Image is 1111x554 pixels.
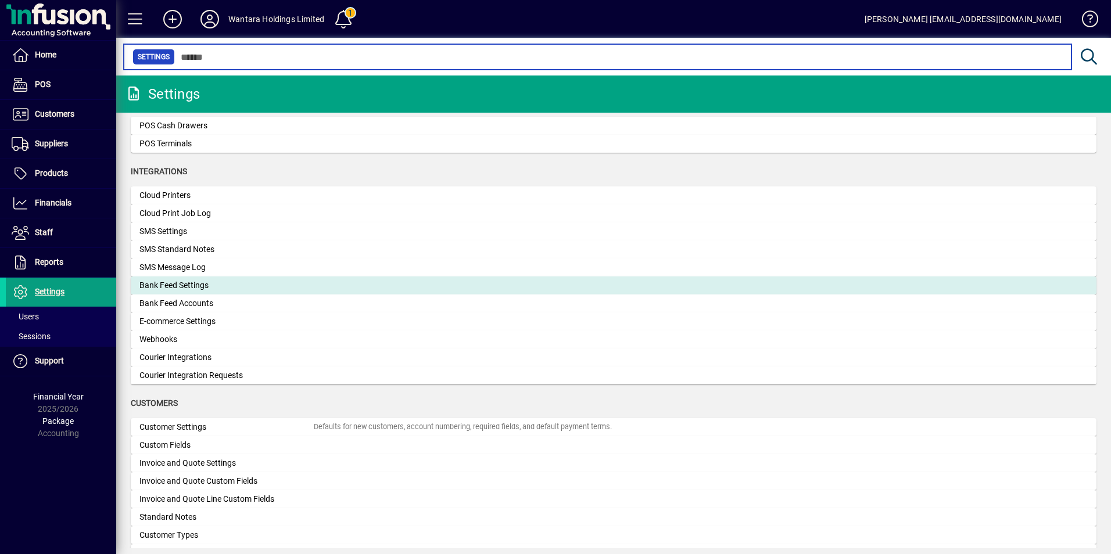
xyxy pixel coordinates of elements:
a: Invoice and Quote Custom Fields [131,472,1096,490]
a: Bank Feed Settings [131,276,1096,294]
div: Wantara Holdings Limited [228,10,324,28]
div: Courier Integrations [139,351,314,364]
div: Defaults for new customers, account numbering, required fields, and default payment terms. [314,422,612,433]
a: Custom Fields [131,436,1096,454]
div: Courier Integration Requests [139,369,314,382]
div: Invoice and Quote Settings [139,457,314,469]
a: Suppliers [6,129,116,159]
a: POS Cash Drawers [131,117,1096,135]
a: SMS Settings [131,222,1096,240]
span: Home [35,50,56,59]
span: Staff [35,228,53,237]
a: Financials [6,189,116,218]
a: POS Terminals [131,135,1096,153]
span: Financial Year [33,392,84,401]
button: Add [154,9,191,30]
a: Cloud Print Job Log [131,204,1096,222]
a: SMS Standard Notes [131,240,1096,258]
a: Invoice and Quote Settings [131,454,1096,472]
a: Webhooks [131,330,1096,348]
div: Customer Settings [139,421,314,433]
a: Reports [6,248,116,277]
a: Staff [6,218,116,247]
div: POS Terminals [139,138,314,150]
span: Suppliers [35,139,68,148]
span: Settings [35,287,64,296]
a: Support [6,347,116,376]
a: Home [6,41,116,70]
a: SMS Message Log [131,258,1096,276]
span: Integrations [131,167,187,176]
span: Reports [35,257,63,267]
a: POS [6,70,116,99]
a: Bank Feed Accounts [131,294,1096,312]
div: SMS Message Log [139,261,314,274]
div: Bank Feed Accounts [139,297,314,310]
button: Profile [191,9,228,30]
span: Support [35,356,64,365]
div: Bank Feed Settings [139,279,314,292]
span: Package [42,416,74,426]
span: Settings [138,51,170,63]
div: SMS Standard Notes [139,243,314,256]
div: Invoice and Quote Line Custom Fields [139,493,314,505]
span: Financials [35,198,71,207]
a: Products [6,159,116,188]
div: E-commerce Settings [139,315,314,328]
div: Cloud Print Job Log [139,207,314,220]
span: POS [35,80,51,89]
a: Courier Integrations [131,348,1096,366]
a: Sessions [6,326,116,346]
a: Knowledge Base [1073,2,1096,40]
div: POS Cash Drawers [139,120,314,132]
div: Invoice and Quote Custom Fields [139,475,314,487]
a: Invoice and Quote Line Custom Fields [131,490,1096,508]
span: Customers [131,398,178,408]
div: Cloud Printers [139,189,314,202]
a: Standard Notes [131,508,1096,526]
a: E-commerce Settings [131,312,1096,330]
div: Settings [125,85,200,103]
a: Customer Types [131,526,1096,544]
div: Standard Notes [139,511,314,523]
div: SMS Settings [139,225,314,238]
div: [PERSON_NAME] [EMAIL_ADDRESS][DOMAIN_NAME] [865,10,1062,28]
div: Custom Fields [139,439,314,451]
span: Products [35,168,68,178]
a: Customers [6,100,116,129]
span: Customers [35,109,74,118]
div: Webhooks [139,333,314,346]
a: Cloud Printers [131,186,1096,204]
div: Customer Types [139,529,314,541]
span: Users [12,312,39,321]
a: Users [6,307,116,326]
span: Sessions [12,332,51,341]
a: Customer SettingsDefaults for new customers, account numbering, required fields, and default paym... [131,418,1096,436]
a: Courier Integration Requests [131,366,1096,384]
